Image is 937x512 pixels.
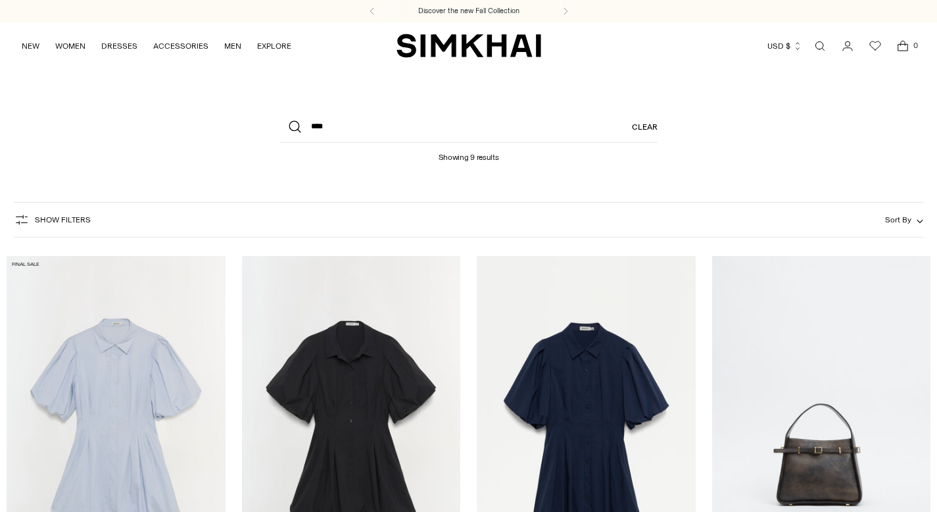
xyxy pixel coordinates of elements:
[35,215,91,224] span: Show Filters
[55,32,85,61] a: WOMEN
[22,32,39,61] a: NEW
[834,33,861,59] a: Go to the account page
[767,32,802,61] button: USD $
[885,213,923,227] button: Sort By
[909,39,921,51] span: 0
[153,32,208,61] a: ACCESSORIES
[862,33,888,59] a: Wishlist
[279,111,311,143] button: Search
[632,111,658,143] a: Clear
[418,6,519,16] a: Discover the new Fall Collection
[224,32,241,61] a: MEN
[807,33,833,59] a: Open search modal
[14,209,91,230] button: Show Filters
[439,143,499,162] h1: Showing 9 results
[885,215,911,224] span: Sort By
[257,32,291,61] a: EXPLORE
[890,33,916,59] a: Open cart modal
[396,33,541,59] a: SIMKHAI
[101,32,137,61] a: DRESSES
